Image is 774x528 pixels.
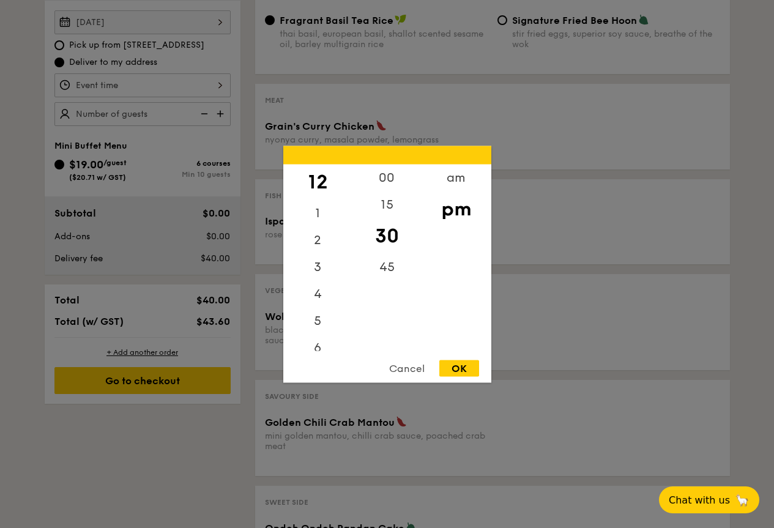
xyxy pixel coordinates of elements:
span: 🦙 [735,493,750,507]
div: 12 [283,164,352,199]
div: 1 [283,199,352,226]
div: 5 [283,307,352,334]
div: 15 [352,191,422,218]
div: 4 [283,280,352,307]
div: 45 [352,253,422,280]
div: pm [422,191,491,226]
button: Chat with us🦙 [659,486,759,513]
div: 30 [352,218,422,253]
div: 00 [352,164,422,191]
span: Chat with us [669,494,730,506]
div: 2 [283,226,352,253]
div: OK [439,360,479,376]
div: 6 [283,334,352,361]
div: Cancel [377,360,437,376]
div: 3 [283,253,352,280]
div: am [422,164,491,191]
